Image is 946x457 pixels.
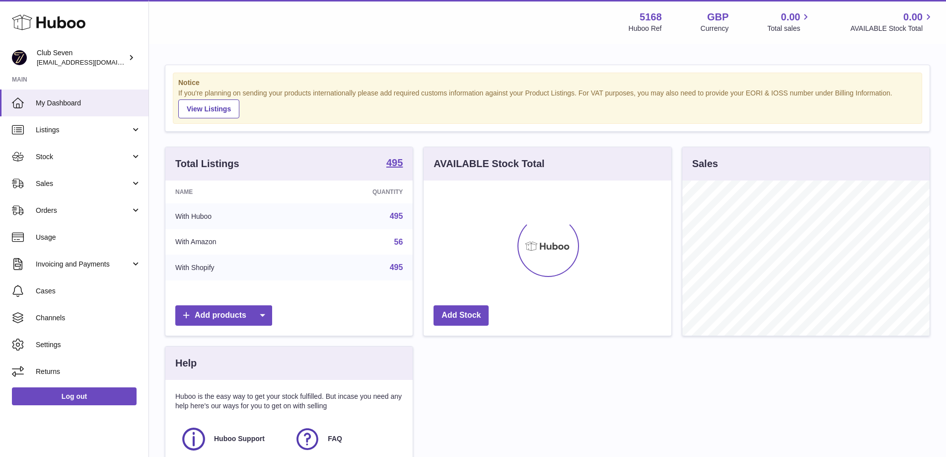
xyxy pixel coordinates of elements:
a: FAQ [294,426,398,453]
a: 0.00 Total sales [767,10,811,33]
h3: Sales [692,157,718,171]
span: 0.00 [781,10,800,24]
span: Invoicing and Payments [36,260,131,269]
div: Huboo Ref [629,24,662,33]
a: Add products [175,305,272,326]
strong: 5168 [640,10,662,24]
a: Log out [12,387,137,405]
td: With Shopify [165,255,301,280]
span: AVAILABLE Stock Total [850,24,934,33]
img: info@wearclubseven.com [12,50,27,65]
span: FAQ [328,434,342,444]
span: Orders [36,206,131,215]
span: Listings [36,125,131,135]
span: Returns [36,367,141,376]
span: Cases [36,286,141,296]
a: 0.00 AVAILABLE Stock Total [850,10,934,33]
div: Currency [701,24,729,33]
span: Settings [36,340,141,350]
span: Stock [36,152,131,162]
a: View Listings [178,99,239,118]
a: 56 [394,238,403,246]
a: 495 [390,212,403,220]
span: Sales [36,179,131,188]
span: Total sales [767,24,811,33]
td: With Huboo [165,203,301,229]
p: Huboo is the easy way to get your stock fulfilled. But incase you need any help here's our ways f... [175,392,403,411]
strong: Notice [178,78,917,88]
th: Name [165,181,301,203]
h3: Total Listings [175,157,239,171]
th: Quantity [301,181,413,203]
a: 495 [390,263,403,272]
h3: Help [175,357,197,370]
a: 495 [386,158,403,170]
span: Usage [36,233,141,242]
span: My Dashboard [36,98,141,108]
td: With Amazon [165,229,301,255]
span: Channels [36,313,141,323]
div: Club Seven [37,48,126,67]
h3: AVAILABLE Stock Total [434,157,544,171]
strong: GBP [707,10,728,24]
strong: 495 [386,158,403,168]
a: Huboo Support [180,426,284,453]
div: If you're planning on sending your products internationally please add required customs informati... [178,89,917,118]
span: [EMAIL_ADDRESS][DOMAIN_NAME] [37,58,146,66]
span: Huboo Support [214,434,265,444]
a: Add Stock [434,305,489,326]
span: 0.00 [903,10,923,24]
